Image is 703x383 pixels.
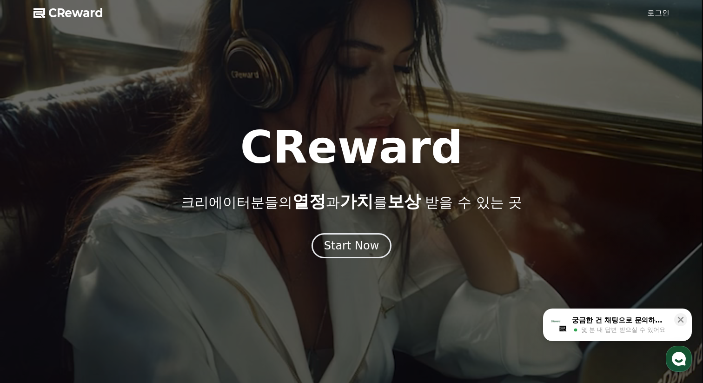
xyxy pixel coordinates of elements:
[181,192,522,211] p: 크리에이터분들의 과 를 받을 수 있는 곳
[48,6,103,20] span: CReward
[312,233,392,258] button: Start Now
[292,192,326,211] span: 열정
[33,6,103,20] a: CReward
[647,7,670,19] a: 로그인
[324,238,379,253] div: Start Now
[312,242,392,251] a: Start Now
[340,192,373,211] span: 가치
[240,125,463,170] h1: CReward
[387,192,421,211] span: 보상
